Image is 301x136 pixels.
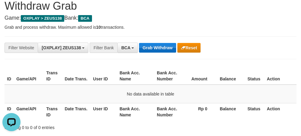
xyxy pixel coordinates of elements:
th: Bank Acc. Number [154,103,182,120]
span: [OXPLAY] ZEUS138 [42,45,81,50]
h4: Game: Bank: [5,15,296,21]
th: Game/API [14,67,44,85]
button: Reset [177,43,201,53]
span: BCA [121,45,130,50]
th: User ID [91,103,117,120]
div: Filter Bank [90,43,117,53]
th: Trans ID [44,103,62,120]
th: Date Trans. [62,103,90,120]
th: Bank Acc. Name [117,67,154,85]
th: Balance [216,67,245,85]
th: Date Trans. [62,67,90,85]
th: ID [5,103,14,120]
th: Balance [216,103,245,120]
strong: 10 [96,25,101,30]
th: Action [265,67,296,85]
th: Amount [182,67,216,85]
button: [OXPLAY] ZEUS138 [38,43,88,53]
th: Bank Acc. Name [117,103,154,120]
th: Status [245,67,265,85]
span: BCA [78,15,92,22]
th: ID [5,67,14,85]
span: OXPLAY > ZEUS138 [21,15,64,22]
td: No data available in table [5,85,296,103]
p: Grab and process withdraw. Maximum allowed is transactions. [5,24,296,30]
div: Showing 0 to 0 of 0 entries [5,122,121,131]
th: Trans ID [44,67,62,85]
button: Open LiveChat chat widget [2,2,21,21]
th: User ID [91,67,117,85]
div: Filter Website [5,43,38,53]
th: Bank Acc. Number [154,67,182,85]
th: Action [265,103,296,120]
button: BCA [117,43,138,53]
button: Grab Withdraw [139,43,176,53]
th: Rp 0 [182,103,216,120]
th: Game/API [14,103,44,120]
th: Status [245,103,265,120]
